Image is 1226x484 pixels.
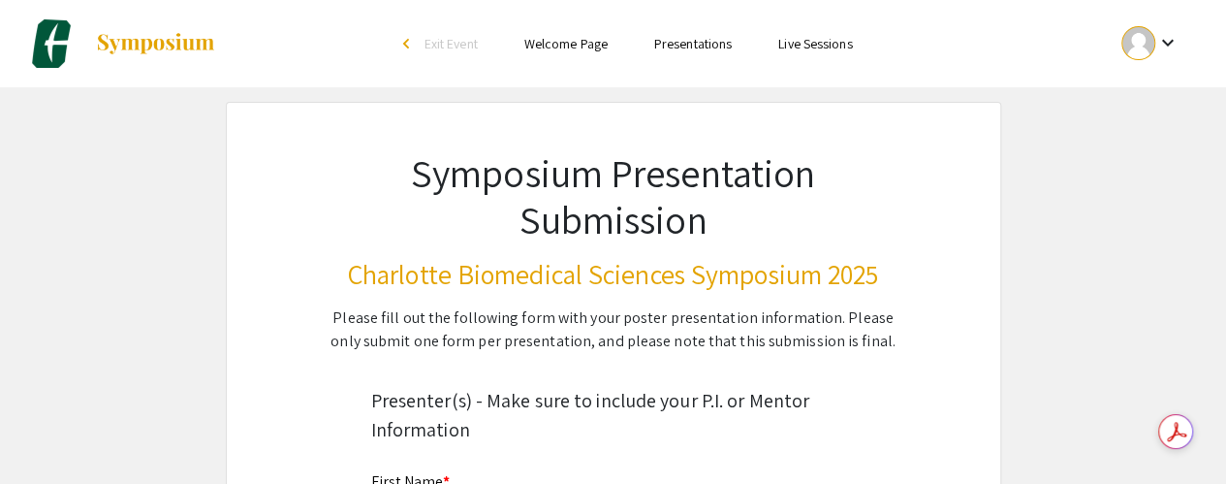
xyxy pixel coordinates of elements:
div: arrow_back_ios [403,38,415,49]
button: Expand account dropdown [1101,21,1199,65]
img: Symposium by ForagerOne [95,32,216,55]
span: Exit Event [424,35,478,52]
a: Charlotte Biomedical Sciences Symposium 2025 [27,19,216,68]
a: Live Sessions [778,35,852,52]
div: Please fill out the following form with your poster presentation information. Please only submit ... [321,307,906,353]
mat-icon: Expand account dropdown [1155,31,1179,54]
h3: Charlotte Biomedical Sciences Symposium 2025 [321,258,906,291]
h1: Symposium Presentation Submission [321,149,906,242]
div: Presenter(s) - Make sure to include your P.I. or Mentor Information [371,386,856,444]
iframe: Chat [15,397,82,469]
a: Welcome Page [524,35,608,52]
img: Charlotte Biomedical Sciences Symposium 2025 [27,19,76,68]
a: Presentations [654,35,732,52]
